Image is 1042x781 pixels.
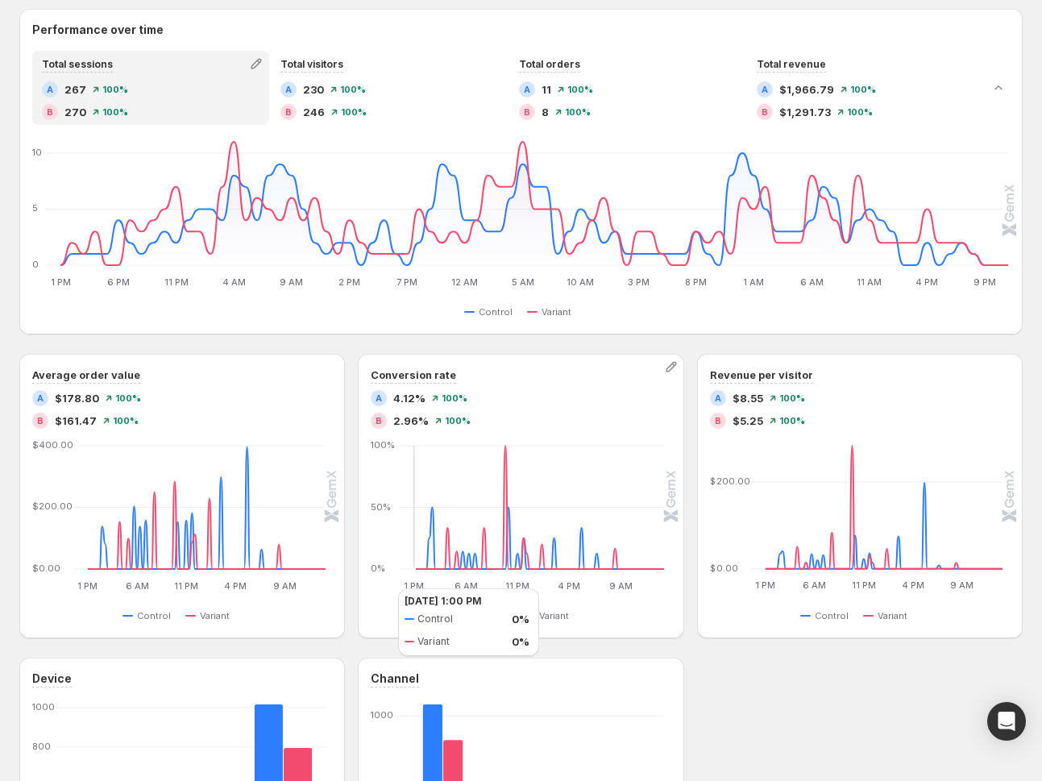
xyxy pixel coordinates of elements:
[222,276,246,288] text: 4 AM
[627,276,649,288] text: 3 PM
[464,302,519,322] button: Control
[878,609,907,622] span: Variant
[902,580,924,592] text: 4 PM
[393,390,426,406] span: 4.12%
[950,580,974,592] text: 9 AM
[371,439,395,451] text: 100%
[779,416,805,426] span: 100 %
[303,81,324,98] span: 230
[462,606,517,625] button: Control
[303,104,325,120] span: 246
[185,606,236,625] button: Variant
[815,609,849,622] span: Control
[803,580,826,592] text: 6 AM
[542,81,551,98] span: 11
[224,580,247,592] text: 4 PM
[710,563,738,574] text: $0.00
[974,276,996,288] text: 9 PM
[280,276,303,288] text: 9 AM
[558,580,581,592] text: 4 PM
[565,107,591,117] span: 100 %
[42,58,113,70] span: Total sessions
[338,276,360,288] text: 2 PM
[37,416,44,426] h2: B
[567,276,594,288] text: 10 AM
[850,85,876,94] span: 100 %
[32,701,55,712] text: 1000
[479,305,513,318] span: Control
[445,416,471,426] span: 100 %
[32,22,1010,38] h2: Performance over time
[512,276,534,288] text: 5 AM
[371,671,419,687] h3: Channel
[273,580,297,592] text: 9 AM
[715,393,721,403] h2: A
[32,202,38,214] text: 5
[733,413,763,429] span: $5.25
[47,85,53,94] h2: A
[32,147,42,158] text: 10
[393,413,429,429] span: 2.96%
[102,107,128,117] span: 100 %
[32,741,51,752] text: 800
[542,104,549,120] span: 8
[47,107,53,117] h2: B
[519,58,580,70] span: Total orders
[915,276,938,288] text: 4 PM
[506,580,530,592] text: 11 PM
[987,702,1026,741] div: Open Intercom Messenger
[863,606,914,625] button: Variant
[405,580,425,592] text: 1 PM
[442,393,467,403] span: 100 %
[710,367,813,383] h3: Revenue per visitor
[567,85,593,94] span: 100 %
[122,606,177,625] button: Control
[32,671,72,687] h3: Device
[64,104,86,120] span: 270
[200,609,230,622] span: Variant
[164,276,189,288] text: 11 PM
[77,580,98,592] text: 1 PM
[376,416,382,426] h2: B
[476,609,510,622] span: Control
[779,393,805,403] span: 100 %
[524,107,530,117] h2: B
[542,305,571,318] span: Variant
[525,606,575,625] button: Variant
[396,276,417,288] text: 7 PM
[455,580,478,592] text: 6 AM
[852,580,876,592] text: 11 PM
[32,367,140,383] h3: Average order value
[64,81,86,98] span: 267
[371,709,393,721] text: 1000
[451,276,478,288] text: 12 AM
[51,276,71,288] text: 1 PM
[762,85,768,94] h2: A
[55,390,99,406] span: $178.80
[126,580,149,592] text: 6 AM
[32,259,39,270] text: 0
[800,276,824,288] text: 6 AM
[280,58,343,70] span: Total visitors
[32,501,73,512] text: $200.00
[539,609,569,622] span: Variant
[371,367,456,383] h3: Conversion rate
[115,393,141,403] span: 100 %
[987,77,1010,99] button: Collapse chart
[762,107,768,117] h2: B
[285,107,292,117] h2: B
[527,302,578,322] button: Variant
[779,81,834,98] span: $1,966.79
[341,107,367,117] span: 100 %
[137,609,171,622] span: Control
[376,393,382,403] h2: A
[174,580,198,592] text: 11 PM
[685,276,707,288] text: 8 PM
[755,580,775,592] text: 1 PM
[107,276,130,288] text: 6 PM
[800,606,855,625] button: Control
[102,85,128,94] span: 100 %
[524,85,530,94] h2: A
[847,107,873,117] span: 100 %
[32,563,60,574] text: $0.00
